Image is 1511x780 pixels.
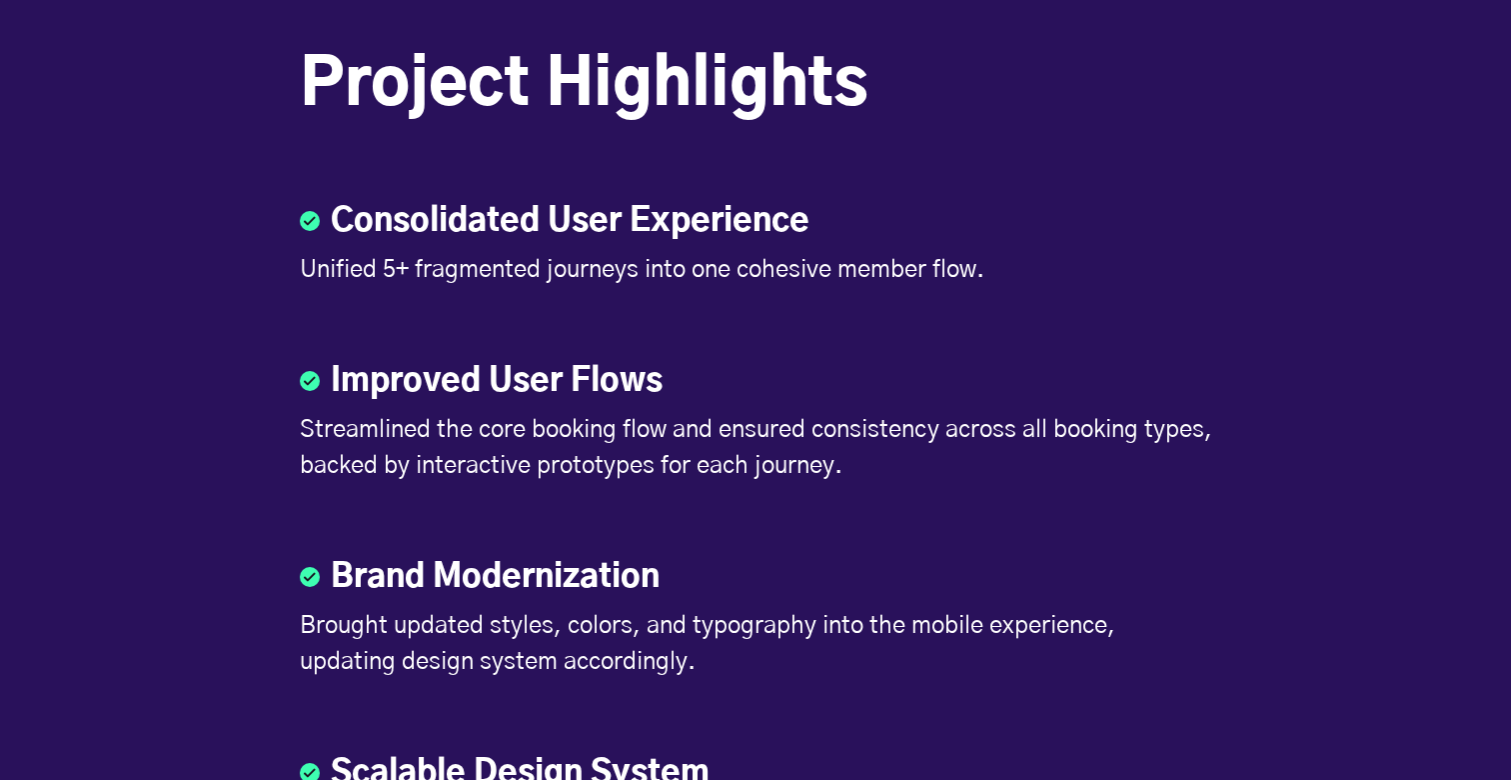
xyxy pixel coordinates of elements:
h6: Consolidated User Experience [331,198,809,244]
img: Check Icon [300,198,320,244]
img: Check Icon [300,554,320,600]
p: Streamlined the core booking flow and ensured consistency across all booking types, backed by int... [300,412,1212,484]
h6: Brand Modernization [331,554,660,600]
h2: Project Highlights [300,54,1212,118]
img: Check Icon [300,358,320,404]
p: Unified 5+ fragmented journeys into one cohesive member flow. [300,252,1212,288]
h6: Improved User Flows [331,358,663,404]
p: Brought updated styles, colors, and typography into the mobile experience, updating design system... [300,608,1212,680]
